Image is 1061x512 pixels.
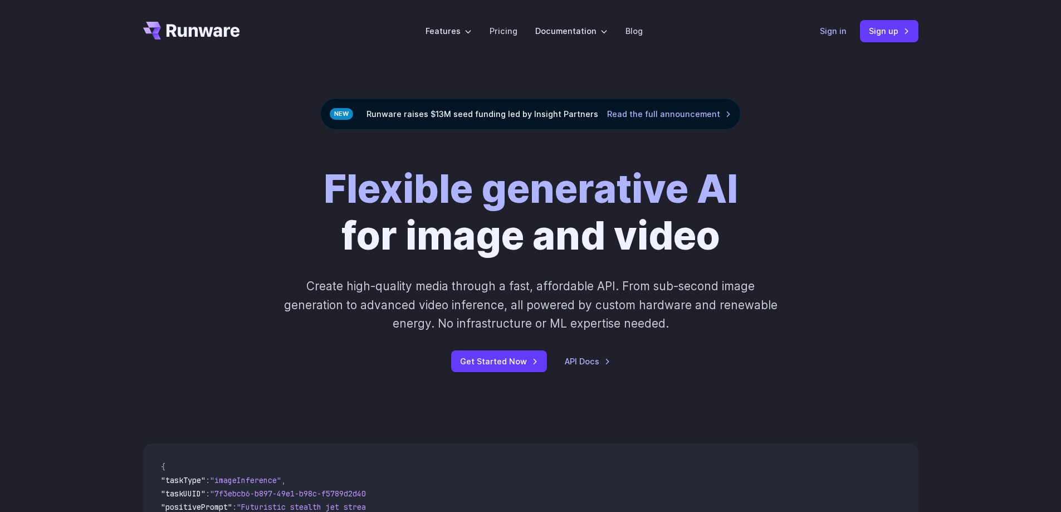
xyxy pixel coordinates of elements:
[490,25,517,37] a: Pricing
[451,350,547,372] a: Get Started Now
[206,489,210,499] span: :
[210,489,379,499] span: "7f3ebcb6-b897-49e1-b98c-f5789d2d40d7"
[324,165,738,212] strong: Flexible generative AI
[161,462,165,472] span: {
[161,489,206,499] span: "taskUUID"
[161,475,206,485] span: "taskType"
[324,165,738,259] h1: for image and video
[320,98,741,130] div: Runware raises $13M seed funding led by Insight Partners
[860,20,918,42] a: Sign up
[143,22,240,40] a: Go to /
[282,277,779,333] p: Create high-quality media through a fast, affordable API. From sub-second image generation to adv...
[210,475,281,485] span: "imageInference"
[206,475,210,485] span: :
[426,25,472,37] label: Features
[237,502,642,512] span: "Futuristic stealth jet streaking through a neon-lit cityscape with glowing purple exhaust"
[820,25,847,37] a: Sign in
[625,25,643,37] a: Blog
[161,502,232,512] span: "positivePrompt"
[565,355,610,368] a: API Docs
[281,475,286,485] span: ,
[535,25,608,37] label: Documentation
[232,502,237,512] span: :
[607,108,731,120] a: Read the full announcement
